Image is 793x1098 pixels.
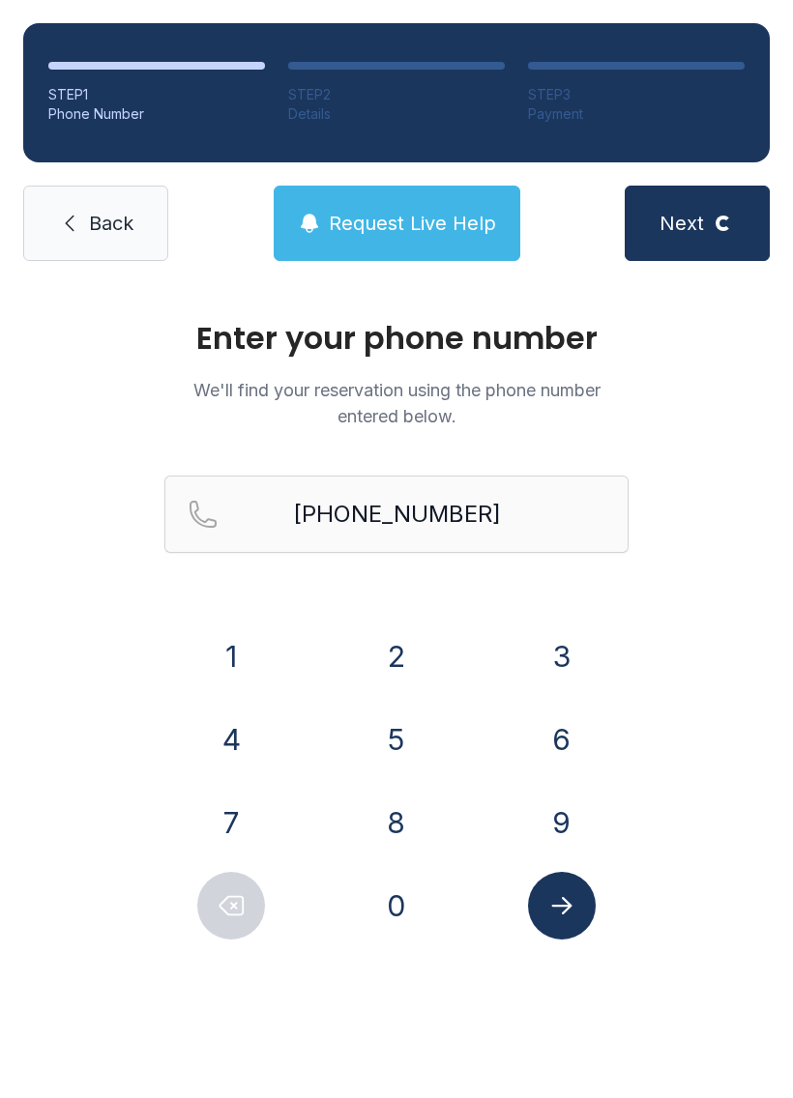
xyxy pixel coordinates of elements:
[363,872,430,939] button: 0
[48,104,265,124] div: Phone Number
[528,104,745,124] div: Payment
[363,789,430,856] button: 8
[528,789,596,856] button: 9
[48,85,265,104] div: STEP 1
[660,210,704,237] span: Next
[528,85,745,104] div: STEP 3
[197,872,265,939] button: Delete number
[288,104,505,124] div: Details
[528,622,596,690] button: 3
[329,210,496,237] span: Request Live Help
[528,706,596,773] button: 6
[288,85,505,104] div: STEP 2
[197,622,265,690] button: 1
[197,789,265,856] button: 7
[528,872,596,939] button: Submit lookup form
[363,622,430,690] button: 2
[164,323,629,354] h1: Enter your phone number
[164,476,629,553] input: Reservation phone number
[197,706,265,773] button: 4
[363,706,430,773] button: 5
[164,377,629,429] p: We'll find your reservation using the phone number entered below.
[89,210,133,237] span: Back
